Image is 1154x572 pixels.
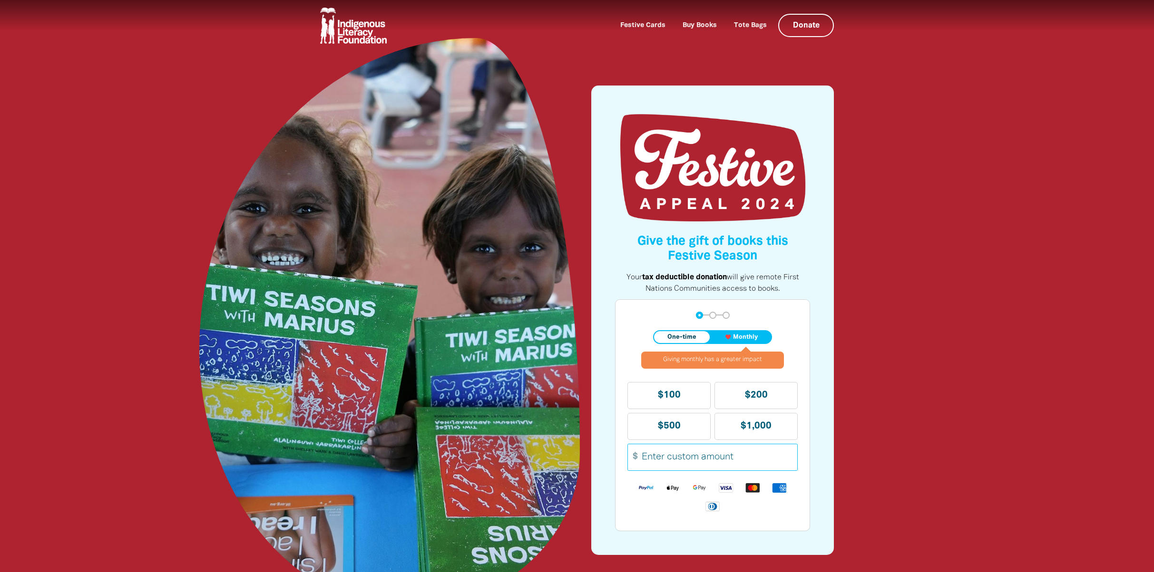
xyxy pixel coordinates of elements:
[642,274,727,281] strong: tax deductible donation
[714,413,798,440] button: $1,000
[696,312,703,319] button: Navigate to step 1 of 3 to enter your donation amount
[741,422,772,430] span: $1,000
[733,334,758,340] span: Monthly
[723,312,730,319] button: Navigate to step 3 of 3 to enter your payment details
[714,382,798,409] button: $200
[615,272,810,295] p: Your will give remote First Nations Communities access to books.
[709,312,716,319] button: Navigate to step 2 of 3 to enter your details
[628,444,638,470] span: $
[641,352,784,369] div: Giving monthly has a greater impact
[627,475,798,519] div: Available payment methods
[699,501,726,512] img: Diners Club logo
[728,19,773,33] a: Tote Bags
[739,482,766,493] img: Mastercard logo
[677,19,723,33] a: Buy Books
[667,334,696,340] span: One-time
[725,334,731,340] i: favorite
[712,331,771,343] button: Monthly
[658,422,681,430] span: $500
[658,391,681,400] span: $100
[713,482,739,493] img: Visa logo
[633,482,659,493] img: Paypal logo
[659,482,686,493] img: Apple Pay logo
[778,14,834,37] a: Donate
[686,482,713,493] img: Google Pay logo
[766,482,792,493] img: American Express logo
[745,391,768,400] span: $200
[653,330,772,344] div: Donation frequency
[627,413,711,440] button: $500
[627,382,711,409] button: $100
[637,236,788,262] span: Give the gift of books this Festive Season
[654,331,710,343] button: One-time
[637,444,797,470] input: Enter custom amount
[615,19,671,33] a: Festive Cards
